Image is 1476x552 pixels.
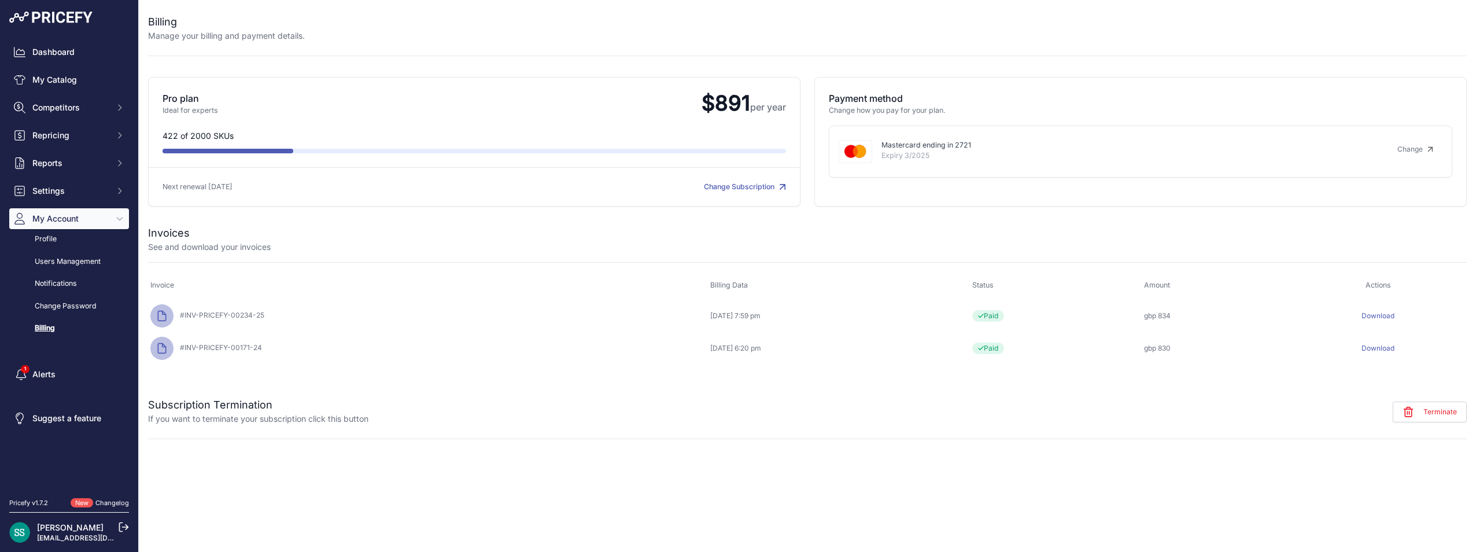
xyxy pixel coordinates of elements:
div: gbp 830 [1144,344,1287,353]
span: Competitors [32,102,108,113]
span: #INV-PRICEFY-00171-24 [175,343,262,352]
button: Terminate [1393,402,1467,422]
a: Change [1388,140,1442,159]
button: Repricing [9,125,129,146]
a: Change Subscription [704,182,786,191]
span: Repricing [32,130,108,141]
h2: Billing [148,14,305,30]
img: Pricefy Logo [9,12,93,23]
p: Pro plan [163,91,692,105]
a: Profile [9,229,129,249]
span: Paid [972,310,1004,322]
p: Manage your billing and payment details. [148,30,305,42]
a: [PERSON_NAME] [37,522,104,532]
div: [DATE] 7:59 pm [710,311,968,321]
a: Alerts [9,364,129,385]
button: Reports [9,153,129,174]
h2: Invoices [148,225,190,241]
h2: Subscription Termination [148,397,368,413]
p: Payment method [829,91,1452,105]
span: Paid [972,343,1004,354]
span: Status [972,281,994,289]
span: #INV-PRICEFY-00234-25 [175,311,264,319]
p: Mastercard ending in 2721 [881,140,1379,151]
div: [DATE] 6:20 pm [710,344,968,353]
a: My Catalog [9,69,129,90]
p: Ideal for experts [163,105,692,116]
div: gbp 834 [1144,311,1287,321]
p: Change how you pay for your plan. [829,105,1452,116]
span: Amount [1144,281,1170,289]
span: Actions [1366,281,1391,289]
span: per year [750,101,786,113]
p: 422 of 2000 SKUs [163,130,786,142]
a: Dashboard [9,42,129,62]
span: Terminate [1423,407,1457,417]
span: Reports [32,157,108,169]
p: Expiry 3/2025 [881,150,1379,161]
p: See and download your invoices [148,241,271,253]
span: Invoice [150,281,174,289]
span: Settings [32,185,108,197]
button: Competitors [9,97,129,118]
a: Notifications [9,274,129,294]
a: [EMAIL_ADDRESS][DOMAIN_NAME] [37,533,158,542]
span: Billing Data [710,281,748,289]
a: Changelog [95,499,129,507]
span: New [71,498,93,508]
a: Suggest a feature [9,408,129,429]
span: My Account [32,213,108,225]
button: My Account [9,208,129,229]
a: Users Management [9,252,129,272]
a: Billing [9,318,129,338]
a: Download [1361,344,1394,352]
div: Pricefy v1.7.2 [9,498,48,508]
button: Settings [9,181,129,201]
a: Download [1361,311,1394,320]
span: $891 [692,90,786,116]
p: If you want to terminate your subscription click this button [148,413,368,425]
nav: Sidebar [9,42,129,484]
p: Next renewal [DATE] [163,182,474,193]
a: Change Password [9,296,129,317]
